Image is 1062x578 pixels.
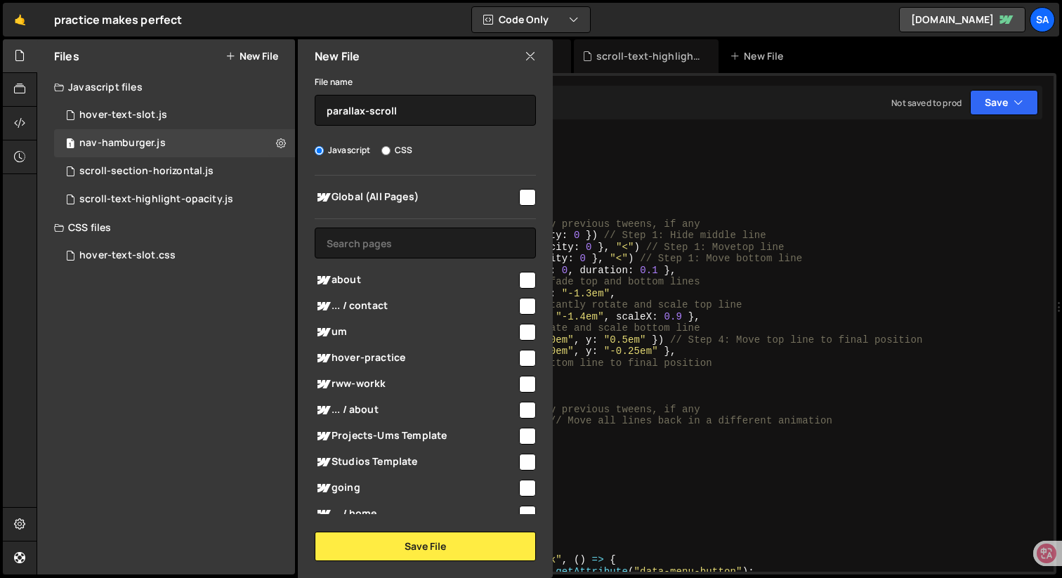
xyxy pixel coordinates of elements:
[315,428,517,445] span: Projects-Ums Template
[54,185,295,214] div: 16074/44717.js
[79,165,214,178] div: scroll-section-horizontal.js
[315,75,353,89] label: File name
[225,51,278,62] button: New File
[315,143,371,157] label: Javascript
[315,376,517,393] span: rww-workk
[315,402,517,419] span: ... / about
[381,146,391,155] input: CSS
[54,157,295,185] div: 16074/44721.js
[891,97,962,109] div: Not saved to prod
[596,49,702,63] div: scroll-text-highlight-opacity.js
[315,480,517,497] span: going
[54,242,295,270] div: 16074/44794.css
[315,272,517,289] span: about
[1030,7,1055,32] a: SA
[315,350,517,367] span: hover-practice
[315,95,536,126] input: Name
[3,3,37,37] a: 🤙
[315,506,517,523] span: ... / home
[472,7,590,32] button: Code Only
[315,454,517,471] span: Studios Template
[37,214,295,242] div: CSS files
[37,73,295,101] div: Javascript files
[315,532,536,561] button: Save File
[899,7,1025,32] a: [DOMAIN_NAME]
[54,129,295,157] div: 16074/44790.js
[315,189,517,206] span: Global (All Pages)
[315,48,360,64] h2: New File
[79,249,176,262] div: hover-text-slot.css
[315,146,324,155] input: Javascript
[315,324,517,341] span: um
[730,49,789,63] div: New File
[79,193,233,206] div: scroll-text-highlight-opacity.js
[66,139,74,150] span: 1
[54,48,79,64] h2: Files
[54,11,183,28] div: practice makes perfect
[970,90,1038,115] button: Save
[79,109,167,121] div: hover-text-slot.js
[381,143,412,157] label: CSS
[315,228,536,258] input: Search pages
[315,298,517,315] span: ... / contact
[79,137,166,150] div: nav-hamburger.js
[54,101,295,129] div: 16074/44793.js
